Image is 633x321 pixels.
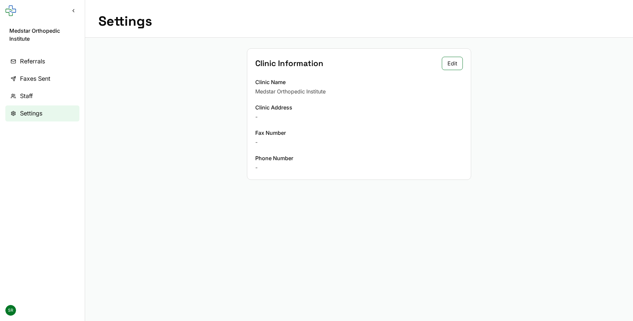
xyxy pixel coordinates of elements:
[9,27,75,43] span: Medstar Orthopedic Institute
[255,103,463,111] div: Clinic Address
[20,57,45,66] span: Referrals
[255,138,463,146] div: -
[255,113,463,121] div: -
[20,74,50,83] span: Faxes Sent
[442,57,463,70] button: Edit
[255,58,323,69] h2: Clinic Information
[5,105,79,121] a: Settings
[255,164,463,172] div: -
[255,154,463,162] div: Phone Number
[5,71,79,87] a: Faxes Sent
[98,13,152,29] h1: Settings
[67,5,79,17] button: Collapse sidebar
[255,129,463,137] div: Fax Number
[20,91,33,101] span: Staff
[255,87,463,95] div: Medstar Orthopedic Institute
[20,109,42,118] span: Settings
[5,53,79,69] a: Referrals
[255,78,463,86] div: Clinic Name
[5,88,79,104] a: Staff
[5,305,16,316] span: SR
